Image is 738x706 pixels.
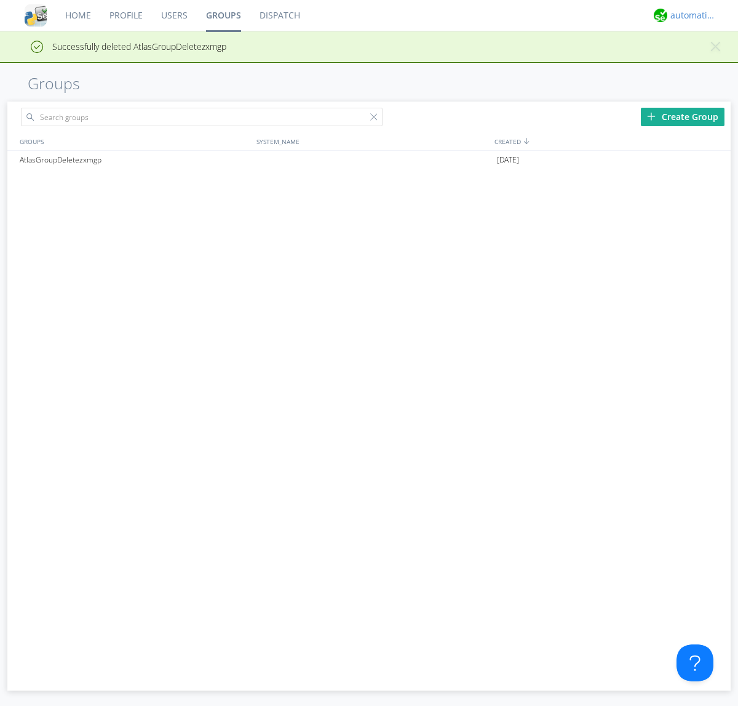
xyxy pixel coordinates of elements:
div: Create Group [641,108,724,126]
img: cddb5a64eb264b2086981ab96f4c1ba7 [25,4,47,26]
span: [DATE] [497,151,519,169]
img: d2d01cd9b4174d08988066c6d424eccd [654,9,667,22]
img: plus.svg [647,112,656,121]
div: automation+atlas [670,9,716,22]
input: Search groups [21,108,383,126]
a: AtlasGroupDeletezxmgp[DATE] [7,151,731,169]
span: Successfully deleted AtlasGroupDeletezxmgp [9,41,226,52]
iframe: Toggle Customer Support [676,644,713,681]
div: AtlasGroupDeletezxmgp [17,151,253,169]
div: SYSTEM_NAME [253,132,491,150]
div: GROUPS [17,132,250,150]
div: CREATED [491,132,731,150]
